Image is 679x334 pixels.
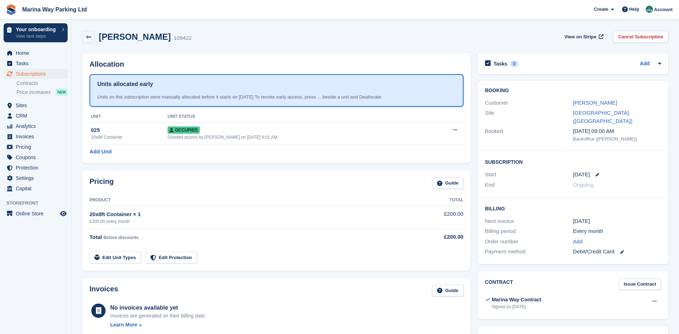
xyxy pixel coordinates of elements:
[89,285,118,297] h2: Invoices
[91,134,168,140] div: 20x8ft Container
[16,132,59,142] span: Invoices
[16,183,59,194] span: Capital
[4,163,68,173] a: menu
[654,6,673,13] span: Account
[16,152,59,162] span: Coupons
[4,132,68,142] a: menu
[168,111,428,123] th: Unit Status
[4,152,68,162] a: menu
[16,69,59,79] span: Subscriptions
[494,61,508,67] h2: Tasks
[573,100,617,106] a: [PERSON_NAME]
[4,142,68,152] a: menu
[485,217,573,225] div: Next invoice
[16,88,68,96] a: Price increases NEW
[168,127,200,134] span: Occupied
[16,89,51,96] span: Price increases
[16,80,68,87] a: Contracts
[485,88,661,94] h2: Booking
[613,31,668,43] a: Cancel Subscription
[573,238,583,246] a: Add
[406,206,464,229] td: £200.00
[97,80,153,89] h1: Units allocated early
[485,127,573,142] div: Booked
[4,173,68,183] a: menu
[110,312,206,320] div: Invoices are generated on their billing date.
[485,171,573,179] div: Start
[89,234,102,240] span: Total
[16,33,58,39] p: View next steps
[485,238,573,246] div: Order number
[16,163,59,173] span: Protection
[4,23,68,42] a: Your onboarding View next steps
[4,69,68,79] a: menu
[91,126,168,134] div: 025
[594,6,608,13] span: Create
[16,121,59,131] span: Analytics
[573,182,593,188] span: Ongoing
[89,148,112,156] a: Add Unit
[6,200,71,207] span: Storefront
[174,34,191,42] div: 109422
[485,248,573,256] div: Payment method
[562,31,605,43] a: View on Stripe
[16,142,59,152] span: Pricing
[16,27,58,32] p: Your onboarding
[573,227,661,235] div: Every month
[485,181,573,189] div: End
[573,248,661,256] div: Debit/Credit Card
[492,296,542,304] div: Marina Way Contract
[6,4,16,15] img: stora-icon-8386f47178a22dfd0bd8f6a31ec36ba5ce8667c1dd55bd0f319d3a0aa187defe.svg
[485,205,661,212] h2: Billing
[89,60,464,68] h2: Allocation
[110,321,137,329] div: Learn More
[4,209,68,219] a: menu
[16,48,59,58] span: Home
[510,61,518,67] div: 0
[406,233,464,241] div: £200.00
[4,58,68,68] a: menu
[16,111,59,121] span: CRM
[89,177,114,189] h2: Pricing
[4,121,68,131] a: menu
[564,33,596,40] span: View on Stripe
[89,252,141,263] a: Edit Unit Types
[640,60,650,68] a: Add
[492,304,542,310] div: Signed on [DATE]
[573,110,632,124] a: [GEOGRAPHIC_DATA] ([GEOGRAPHIC_DATA])
[168,134,428,140] div: Granted access by [PERSON_NAME] on [DATE] 9:01 AM
[16,100,59,110] span: Sites
[16,209,59,219] span: Online Store
[485,99,573,107] div: Customer
[59,209,68,218] a: Preview store
[16,58,59,68] span: Tasks
[110,321,206,329] a: Learn More
[4,100,68,110] a: menu
[89,195,406,206] th: Product
[646,6,653,13] img: Paul Lewis
[89,111,168,123] th: Unit
[485,109,573,125] div: Site
[99,32,171,42] h2: [PERSON_NAME]
[89,210,406,219] div: 20x8ft Container × 1
[485,227,573,235] div: Billing period
[4,111,68,121] a: menu
[4,48,68,58] a: menu
[56,89,68,96] div: NEW
[432,177,464,189] a: Guide
[19,4,90,15] a: Marina Way Parking Ltd
[110,304,206,312] div: No invoices available yet
[432,285,464,297] a: Guide
[97,94,456,101] div: Units on this subscription were manually allocated before it starts on [DATE] To revoke early acc...
[619,278,661,290] a: Issue Contract
[629,6,639,13] span: Help
[16,173,59,183] span: Settings
[103,235,139,240] span: Before discounts
[573,127,661,135] div: [DATE] 09:00 AM
[4,183,68,194] a: menu
[406,195,464,206] th: Total
[89,218,406,225] div: £200.00 every month
[145,252,197,263] a: Edit Protection
[573,217,661,225] div: [DATE]
[573,135,661,143] div: Backoffice ([PERSON_NAME])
